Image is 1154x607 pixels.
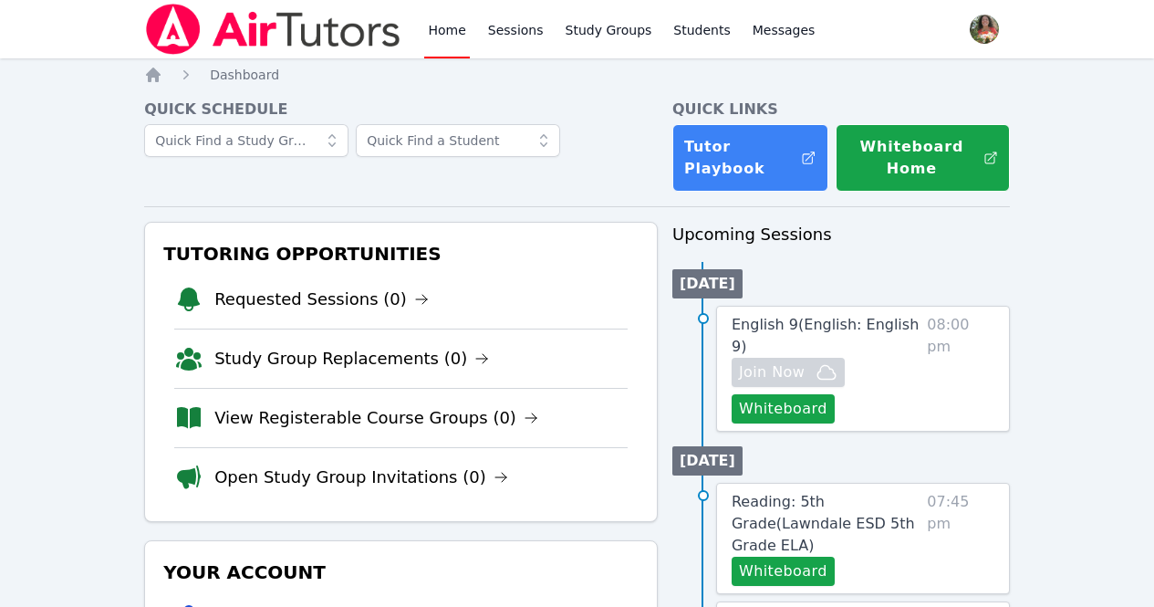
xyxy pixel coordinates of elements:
a: Tutor Playbook [672,124,828,192]
span: English 9 ( English: English 9 ) [732,316,919,355]
span: 07:45 pm [927,491,994,586]
a: View Registerable Course Groups (0) [214,405,538,431]
a: English 9(English: English 9) [732,314,920,358]
input: Quick Find a Study Group [144,124,348,157]
h4: Quick Links [672,99,1010,120]
span: Dashboard [210,68,279,82]
a: Study Group Replacements (0) [214,346,489,372]
a: Open Study Group Invitations (0) [214,465,508,490]
li: [DATE] [672,446,743,476]
a: Dashboard [210,66,279,84]
span: Reading: 5th Grade ( Lawndale ESD 5th Grade ELA ) [732,493,915,554]
span: Join Now [739,361,805,383]
span: Messages [753,21,816,39]
button: Join Now [732,358,845,387]
button: Whiteboard [732,394,835,424]
li: [DATE] [672,269,743,298]
button: Whiteboard Home [836,124,1010,192]
button: Whiteboard [732,557,835,586]
h3: Tutoring Opportunities [160,237,642,270]
h3: Your Account [160,556,642,589]
a: Reading: 5th Grade(Lawndale ESD 5th Grade ELA) [732,491,920,557]
h3: Upcoming Sessions [672,222,1010,247]
nav: Breadcrumb [144,66,1010,84]
input: Quick Find a Student [356,124,560,157]
img: Air Tutors [144,4,402,55]
a: Requested Sessions (0) [214,287,429,312]
span: 08:00 pm [927,314,994,424]
h4: Quick Schedule [144,99,658,120]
